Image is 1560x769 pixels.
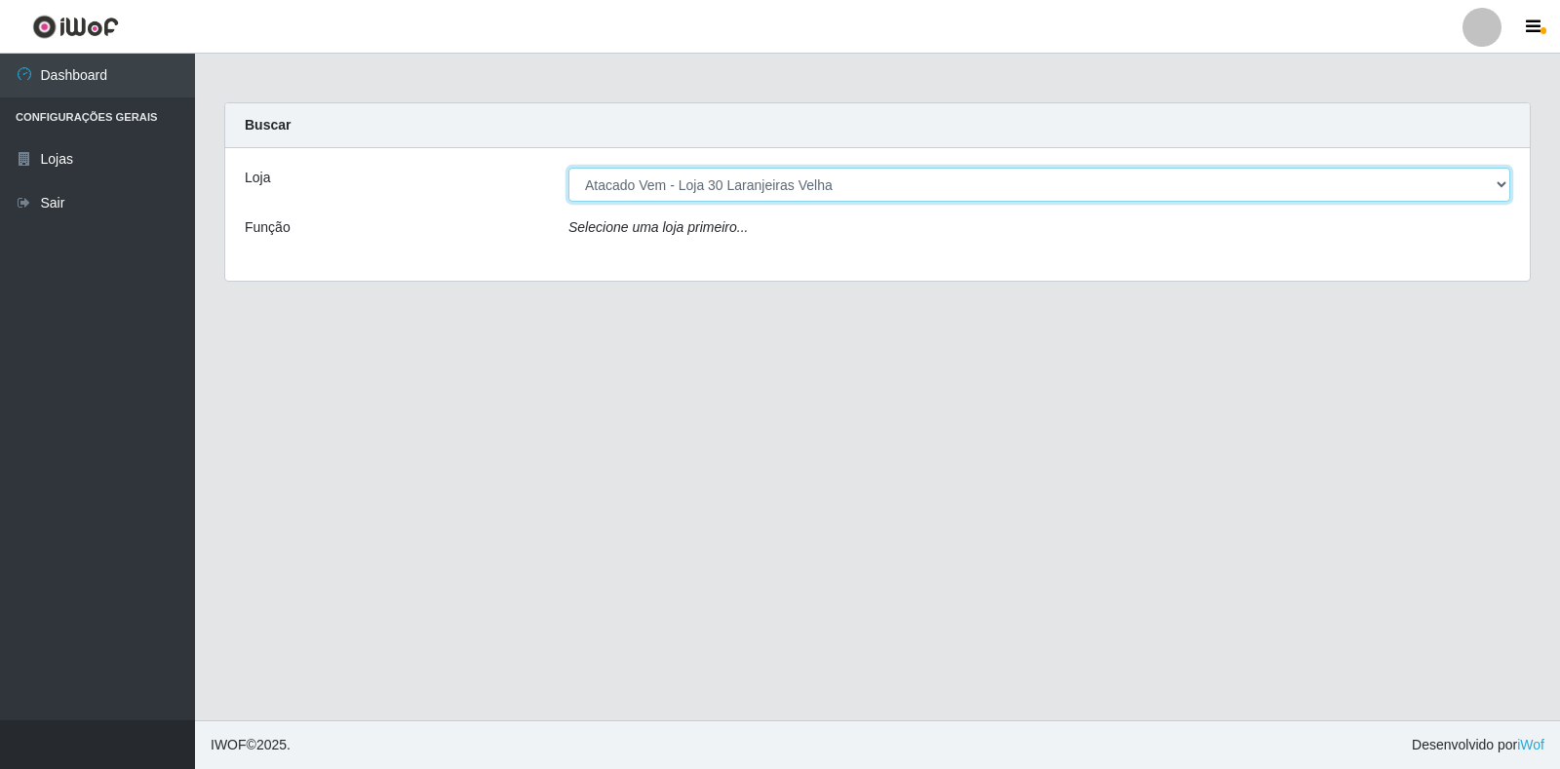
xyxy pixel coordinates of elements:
a: iWof [1517,737,1544,752]
strong: Buscar [245,117,291,133]
span: IWOF [211,737,247,752]
label: Função [245,217,291,238]
label: Loja [245,168,270,188]
span: © 2025 . [211,735,291,755]
span: Desenvolvido por [1412,735,1544,755]
img: CoreUI Logo [32,15,119,39]
i: Selecione uma loja primeiro... [568,219,748,235]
